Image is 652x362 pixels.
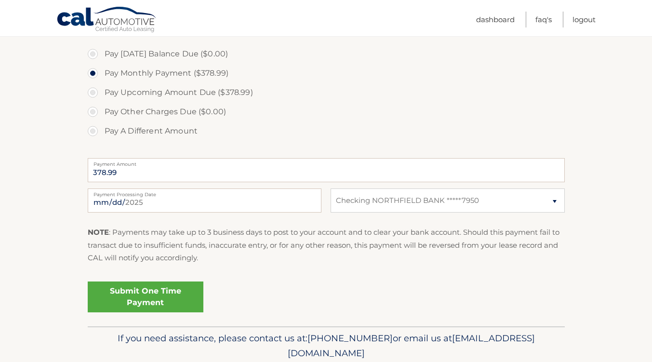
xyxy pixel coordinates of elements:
[535,12,552,27] a: FAQ's
[88,158,565,166] label: Payment Amount
[88,226,565,264] p: : Payments may take up to 3 business days to post to your account and to clear your bank account....
[88,188,321,213] input: Payment Date
[88,83,565,102] label: Pay Upcoming Amount Due ($378.99)
[94,331,559,362] p: If you need assistance, please contact us at: or email us at
[88,158,565,182] input: Payment Amount
[56,6,158,34] a: Cal Automotive
[88,282,203,312] a: Submit One Time Payment
[307,333,393,344] span: [PHONE_NUMBER]
[88,102,565,121] label: Pay Other Charges Due ($0.00)
[88,44,565,64] label: Pay [DATE] Balance Due ($0.00)
[88,121,565,141] label: Pay A Different Amount
[476,12,515,27] a: Dashboard
[88,188,321,196] label: Payment Processing Date
[572,12,596,27] a: Logout
[88,64,565,83] label: Pay Monthly Payment ($378.99)
[88,228,109,237] strong: NOTE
